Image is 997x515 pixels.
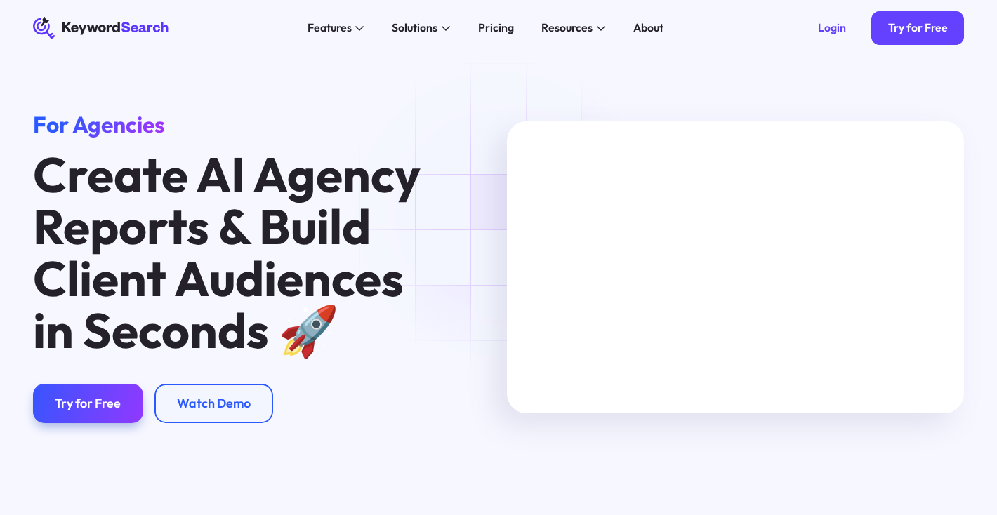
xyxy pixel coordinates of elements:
[55,396,121,411] div: Try for Free
[33,384,144,423] a: Try for Free
[392,20,437,36] div: Solutions
[507,121,964,413] iframe: KeywordSearch Agency Reports
[541,20,593,36] div: Resources
[801,11,863,45] a: Login
[308,20,352,36] div: Features
[470,17,522,39] a: Pricing
[177,396,251,411] div: Watch Demo
[888,21,948,35] div: Try for Free
[478,20,514,36] div: Pricing
[625,17,672,39] a: About
[33,110,165,138] span: For Agencies
[818,21,846,35] div: Login
[33,149,435,356] h1: Create AI Agency Reports & Build Client Audiences in Seconds 🚀
[633,20,663,36] div: About
[871,11,965,45] a: Try for Free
